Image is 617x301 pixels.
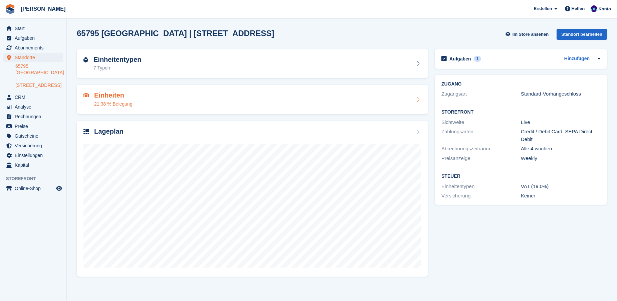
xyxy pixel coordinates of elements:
div: Standort bearbeiten [557,29,607,40]
a: menu [3,93,63,102]
a: menu [3,53,63,62]
div: 7 Typen [93,64,141,71]
div: Weekly [521,155,600,162]
h2: Einheitentypen [93,56,141,63]
span: CRM [15,93,55,102]
div: 21,38 % Belegung [94,101,132,108]
div: Sichtweite [441,119,521,126]
span: Gutscheine [15,131,55,141]
a: Vorschau-Shop [55,184,63,192]
img: stora-icon-8386f47178a22dfd0bd8f6a31ec36ba5ce8667c1dd55bd0f319d3a0aa187defe.svg [5,4,15,14]
div: Zugangsart [441,90,521,98]
span: Erstellen [534,5,552,12]
span: Online-Shop [15,184,55,193]
h2: Storefront [441,110,600,115]
a: menu [3,141,63,150]
a: 65795 [GEOGRAPHIC_DATA] | [STREET_ADDRESS] [15,63,63,89]
a: menu [3,112,63,121]
h2: Einheiten [94,92,132,99]
a: menu [3,24,63,33]
span: Preise [15,122,55,131]
div: Keiner [521,192,600,200]
h2: 65795 [GEOGRAPHIC_DATA] | [STREET_ADDRESS] [77,29,274,38]
a: menu [3,131,63,141]
a: Hinzufügen [564,55,590,63]
span: Abonnements [15,43,55,52]
a: Lageplan [77,121,428,277]
img: unit-type-icn-2b2737a686de81e16bb02015468b77c625bbabd49415b5ef34ead5e3b44a266d.svg [83,57,88,62]
span: Storefront [6,175,66,182]
span: Im Store ansehen [512,31,549,38]
span: Einstellungen [15,151,55,160]
div: Versicherung [441,192,521,200]
span: Versicherung [15,141,55,150]
span: Start [15,24,55,33]
a: menu [3,43,63,52]
span: Standorte [15,53,55,62]
div: Preisanzeige [441,155,521,162]
a: menu [3,33,63,43]
a: Einheiten 21,38 % Belegung [77,85,428,114]
img: Thomas Lerch [591,5,597,12]
span: Helfen [572,5,585,12]
a: menu [3,151,63,160]
span: Aufgaben [15,33,55,43]
a: Speisekarte [3,184,63,193]
div: Abrechnungszeitraum [441,145,521,153]
div: Einheitentypen [441,183,521,190]
h2: Lageplan [94,128,124,135]
span: Konto [598,6,611,12]
div: Zahlungsarten [441,128,521,143]
h2: ZUGANG [441,82,600,87]
a: menu [3,102,63,112]
a: Im Store ansehen [505,29,552,40]
span: Rechnungen [15,112,55,121]
span: Analyse [15,102,55,112]
a: Standort bearbeiten [557,29,607,42]
div: Standard-Vorhängeschloss [521,90,600,98]
a: menu [3,122,63,131]
div: Credit / Debit Card, SEPA Direct Debit [521,128,600,143]
a: menu [3,160,63,170]
a: [PERSON_NAME] [18,3,68,14]
img: map-icn-33ee37083ee616e46c38cad1a60f524a97daa1e2b2c8c0bc3eb3415660979fc1.svg [83,129,89,134]
h2: Aufgaben [449,56,471,62]
div: VAT (19.0%) [521,183,600,190]
div: Alle 4 wochen [521,145,600,153]
div: 1 [474,56,481,62]
span: Kapital [15,160,55,170]
a: Einheitentypen 7 Typen [77,49,428,79]
h2: Steuer [441,174,600,179]
div: Live [521,119,600,126]
img: unit-icn-7be61d7bf1b0ce9d3e12c5938cc71ed9869f7b940bace4675aadf7bd6d80202e.svg [83,93,89,98]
